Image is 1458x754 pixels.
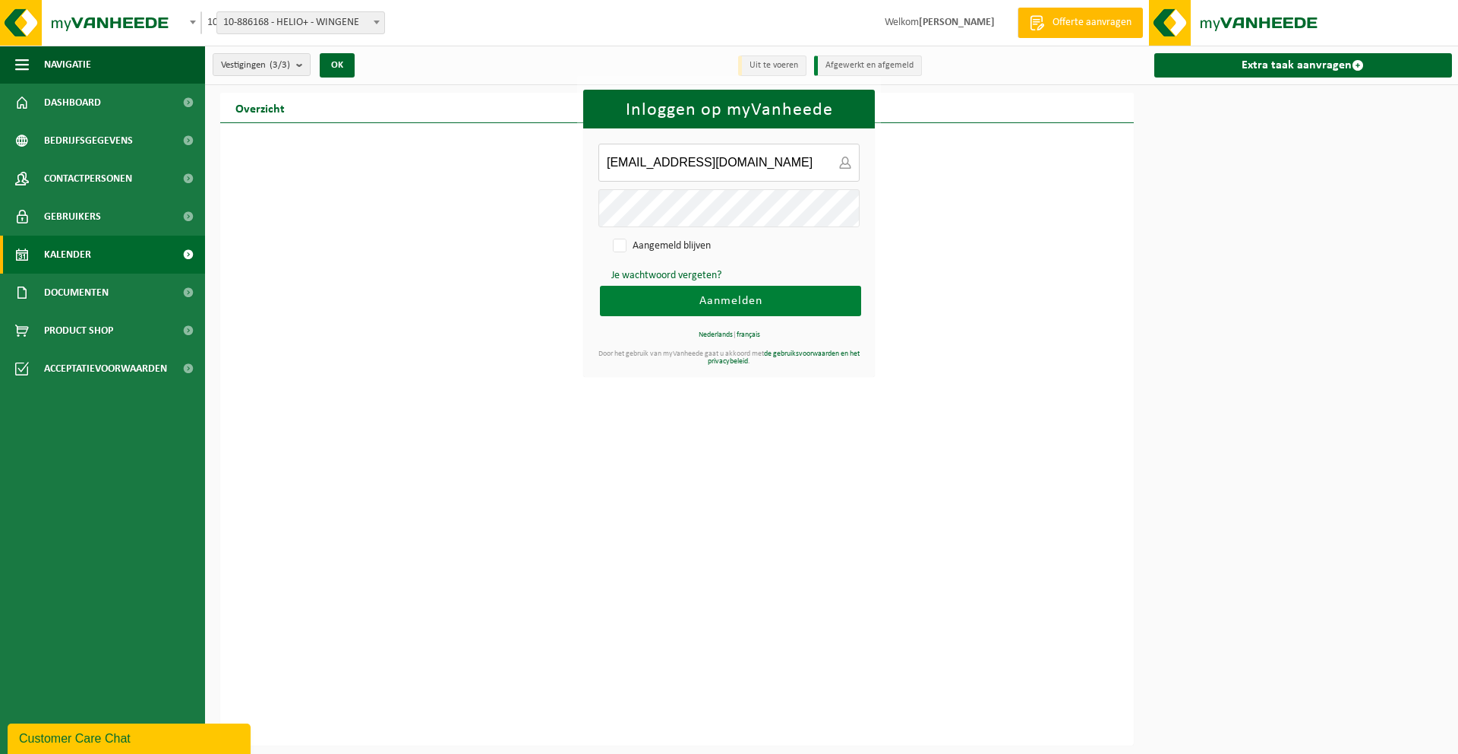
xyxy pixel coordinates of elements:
[44,160,132,198] span: Contactpersonen
[1049,15,1135,30] span: Offerte aanvragen
[44,46,91,84] span: Navigatie
[44,198,101,236] span: Gebruikers
[583,331,875,339] div: |
[320,53,355,78] button: OK
[610,235,721,258] label: Aangemeld blijven
[1018,8,1143,38] a: Offerte aanvragen
[44,84,101,122] span: Dashboard
[217,12,384,33] span: 10-886168 - HELIO+ - WINGENE
[583,350,875,366] div: Door het gebruik van myVanheede gaat u akkoord met .
[44,312,113,350] span: Product Shop
[201,12,222,33] span: 10-886168 - HELIO+ - WINGENE
[1154,53,1453,78] a: Extra taak aanvragen
[611,270,721,281] a: Je wachtwoord vergeten?
[583,90,875,128] h1: Inloggen op myVanheede
[699,295,762,307] span: Aanmelden
[708,350,860,366] a: de gebruiksvoorwaarden en het privacybeleid
[919,17,995,28] strong: [PERSON_NAME]
[200,11,202,34] span: 10-886168 - HELIO+ - WINGENE
[44,350,167,388] span: Acceptatievoorwaarden
[213,53,311,76] button: Vestigingen(3/3)
[738,55,806,76] li: Uit te voeren
[44,122,133,160] span: Bedrijfsgegevens
[598,144,860,182] input: E-mailadres
[220,93,300,122] h2: Overzicht
[221,54,290,77] span: Vestigingen
[600,286,861,316] button: Aanmelden
[814,55,922,76] li: Afgewerkt en afgemeld
[44,274,109,312] span: Documenten
[270,60,290,70] count: (3/3)
[737,331,760,339] a: français
[44,236,91,274] span: Kalender
[216,11,385,34] span: 10-886168 - HELIO+ - WINGENE
[8,721,254,754] iframe: chat widget
[699,331,733,339] a: Nederlands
